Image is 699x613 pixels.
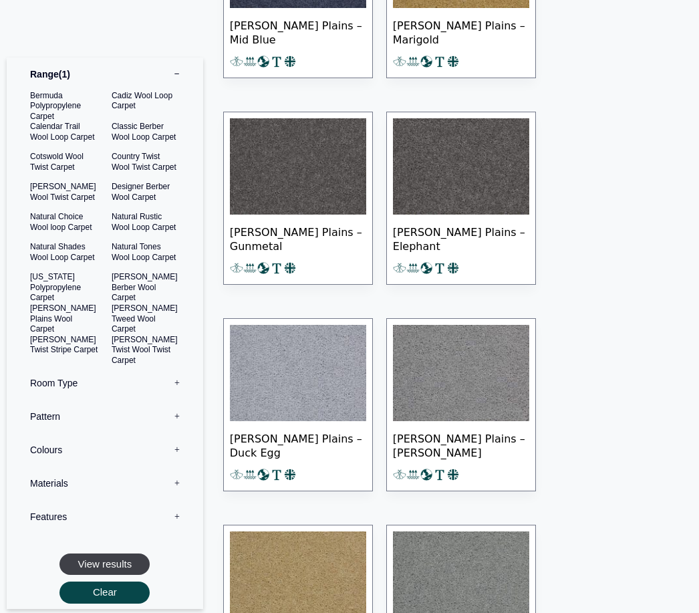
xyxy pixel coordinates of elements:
label: Room Type [17,366,193,399]
span: [PERSON_NAME] Plains – Marigold [393,8,529,55]
a: [PERSON_NAME] Plains – [PERSON_NAME] [386,318,536,491]
span: [PERSON_NAME] Plains – Duck Egg [230,421,366,468]
label: Features [17,499,193,533]
label: Pattern [17,399,193,433]
button: Clear [59,582,150,604]
label: Range [17,57,193,90]
span: [PERSON_NAME] Plains – [PERSON_NAME] [393,421,529,468]
span: [PERSON_NAME] Plains – Elephant [393,215,529,261]
label: Colours [17,433,193,466]
span: [PERSON_NAME] Plains – Mid Blue [230,8,366,55]
a: [PERSON_NAME] Plains – Duck Egg [223,318,373,491]
img: Tomkinson Plains - Gunmetal [230,118,366,215]
label: Materials [17,466,193,499]
a: [PERSON_NAME] Plains – Elephant [386,112,536,285]
span: 1 [59,68,70,79]
span: [PERSON_NAME] Plains – Gunmetal [230,215,366,261]
button: View results [59,553,150,575]
a: [PERSON_NAME] Plains – Gunmetal [223,112,373,285]
img: Tomkinson Plains Elephant [393,118,529,215]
